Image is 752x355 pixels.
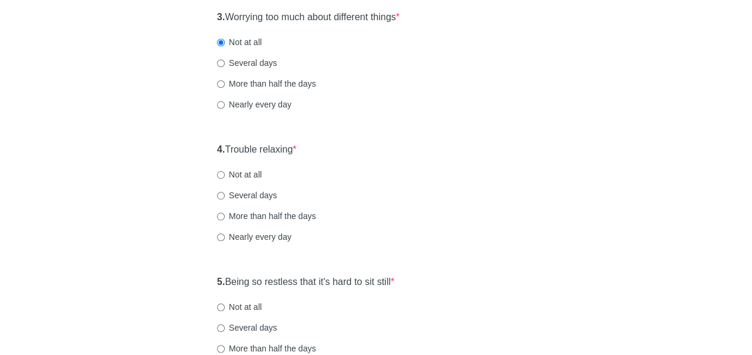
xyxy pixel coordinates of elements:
label: Worrying too much about different things [217,11,399,24]
label: More than half the days [217,343,316,354]
input: More than half the days [217,80,225,88]
label: Not at all [217,169,262,180]
strong: 5. [217,277,225,287]
input: Not at all [217,303,225,311]
label: Several days [217,189,277,201]
label: Not at all [217,301,262,313]
input: Several days [217,324,225,332]
label: Not at all [217,36,262,48]
input: Nearly every day [217,233,225,241]
label: Several days [217,322,277,334]
label: More than half the days [217,78,316,90]
input: More than half the days [217,345,225,353]
input: Several days [217,192,225,199]
input: More than half the days [217,213,225,220]
label: Nearly every day [217,231,291,243]
input: Several days [217,59,225,67]
label: Trouble relaxing [217,143,297,157]
label: Several days [217,57,277,69]
strong: 4. [217,144,225,154]
label: Being so restless that it's hard to sit still [217,275,394,289]
input: Not at all [217,171,225,179]
strong: 3. [217,12,225,22]
label: More than half the days [217,210,316,222]
label: Nearly every day [217,99,291,110]
input: Not at all [217,39,225,46]
input: Nearly every day [217,101,225,109]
